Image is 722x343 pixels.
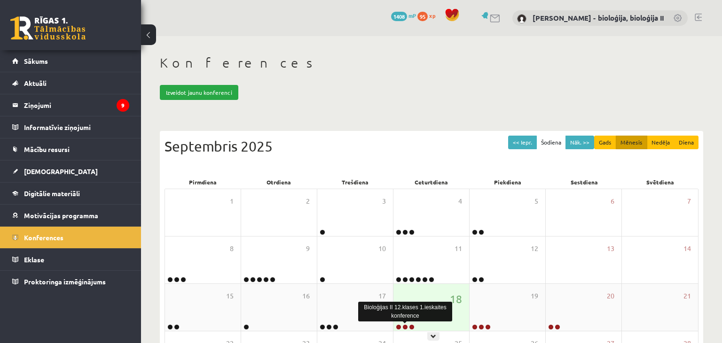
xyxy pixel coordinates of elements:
[12,94,129,116] a: Ziņojumi9
[531,244,538,254] span: 12
[647,136,675,149] button: Nedēļa
[302,291,310,301] span: 16
[470,175,546,189] div: Piekdiena
[458,196,462,206] span: 4
[12,50,129,72] a: Sākums
[417,12,440,19] a: 95 xp
[12,160,129,182] a: [DEMOGRAPHIC_DATA]
[160,55,703,71] h1: Konferences
[683,291,691,301] span: 21
[607,291,614,301] span: 20
[24,116,129,138] legend: Informatīvie ziņojumi
[536,136,566,149] button: Šodiena
[616,136,647,149] button: Mēnesis
[117,99,129,112] i: 9
[306,244,310,254] span: 9
[24,233,63,242] span: Konferences
[12,205,129,226] a: Motivācijas programma
[455,244,462,254] span: 11
[24,211,98,220] span: Motivācijas programma
[607,244,614,254] span: 13
[594,136,616,149] button: Gads
[531,291,538,301] span: 19
[450,291,462,307] span: 18
[165,136,698,157] div: Septembris 2025
[687,196,691,206] span: 7
[683,244,691,254] span: 14
[417,12,428,21] span: 95
[241,175,317,189] div: Otrdiena
[358,302,452,321] div: Bioloģijas II 12.klases 1.ieskaites konference
[674,136,698,149] button: Diena
[534,196,538,206] span: 5
[24,189,80,198] span: Digitālie materiāli
[12,72,129,94] a: Aktuāli
[226,291,234,301] span: 15
[24,94,129,116] legend: Ziņojumi
[24,255,44,264] span: Eklase
[12,183,129,204] a: Digitālie materiāli
[393,175,470,189] div: Ceturtdiena
[533,13,664,23] a: [PERSON_NAME] - bioloģija, bioloģija II
[391,12,416,19] a: 1408 mP
[391,12,407,21] span: 1408
[565,136,594,149] button: Nāk. >>
[24,145,70,153] span: Mācību resursi
[230,196,234,206] span: 1
[24,79,47,87] span: Aktuāli
[517,14,526,23] img: Elza Saulīte - bioloģija, bioloģija II
[230,244,234,254] span: 8
[622,175,698,189] div: Svētdiena
[382,196,386,206] span: 3
[611,196,614,206] span: 6
[508,136,537,149] button: << Iepr.
[24,277,106,286] span: Proktoringa izmēģinājums
[24,57,48,65] span: Sākums
[160,85,238,100] a: Izveidot jaunu konferenci
[306,196,310,206] span: 2
[10,16,86,40] a: Rīgas 1. Tālmācības vidusskola
[12,227,129,248] a: Konferences
[12,271,129,292] a: Proktoringa izmēģinājums
[12,116,129,138] a: Informatīvie ziņojumi
[378,291,386,301] span: 17
[24,167,98,175] span: [DEMOGRAPHIC_DATA]
[317,175,393,189] div: Trešdiena
[12,138,129,160] a: Mācību resursi
[12,249,129,270] a: Eklase
[429,12,435,19] span: xp
[165,175,241,189] div: Pirmdiena
[546,175,622,189] div: Sestdiena
[378,244,386,254] span: 10
[408,12,416,19] span: mP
